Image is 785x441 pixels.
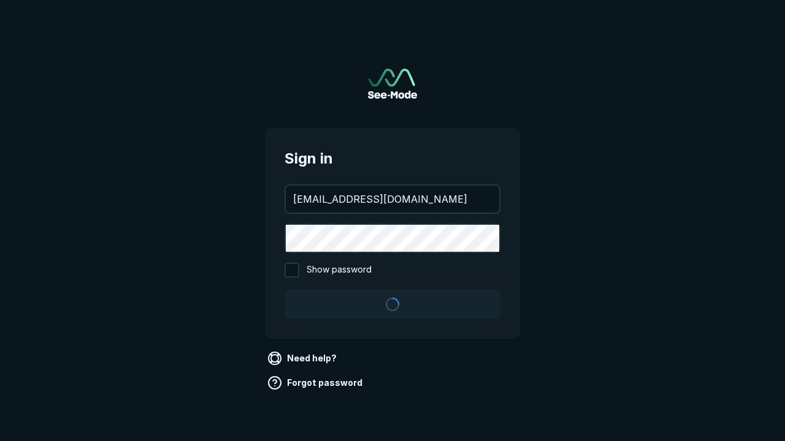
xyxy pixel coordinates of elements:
a: Forgot password [265,373,367,393]
input: your@email.com [286,186,499,213]
a: Go to sign in [368,69,417,99]
span: Sign in [285,148,500,170]
a: Need help? [265,349,342,368]
span: Show password [307,263,372,277]
img: See-Mode Logo [368,69,417,99]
